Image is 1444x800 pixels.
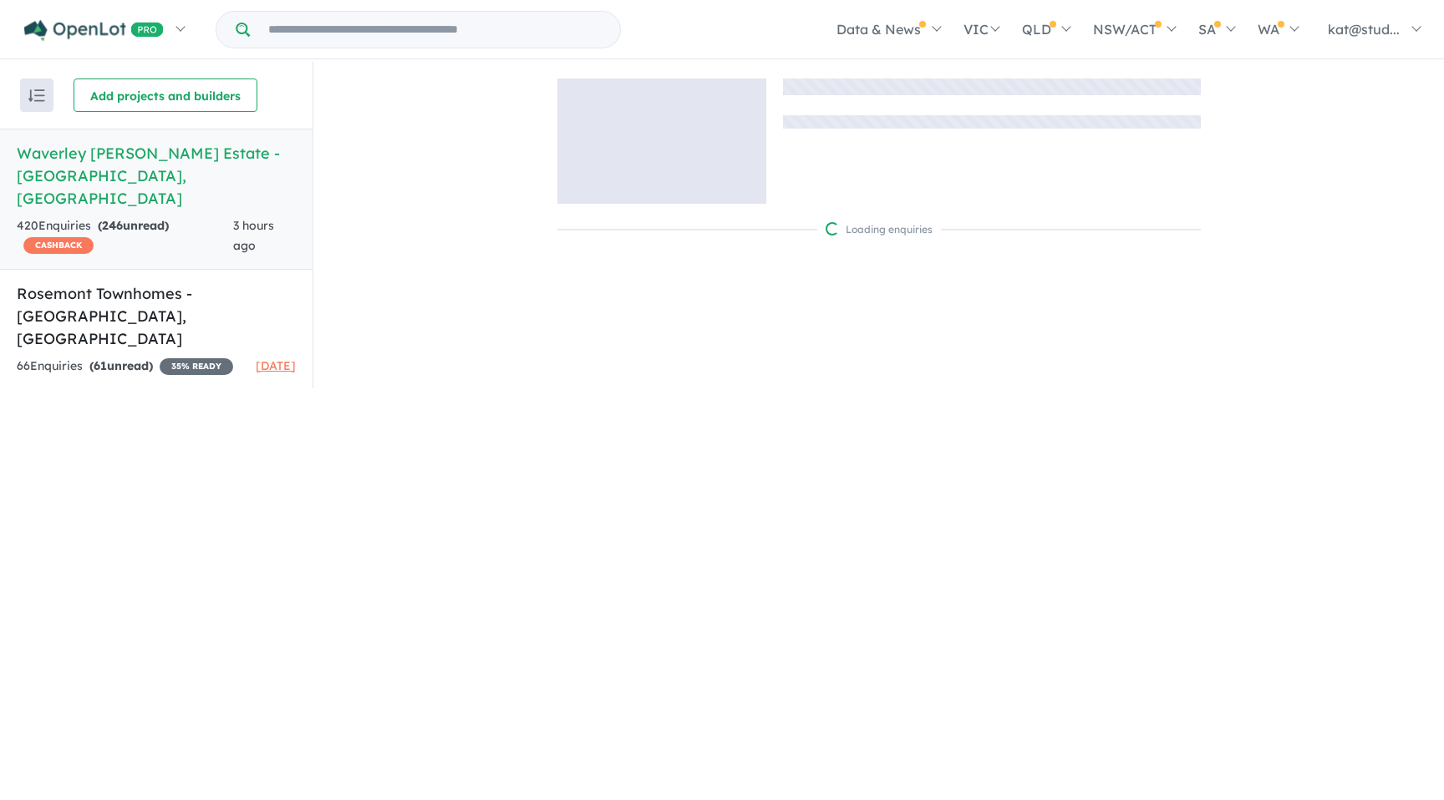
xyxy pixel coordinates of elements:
span: 3 hours ago [233,218,274,253]
img: sort.svg [28,89,45,102]
div: 66 Enquir ies [17,357,233,377]
strong: ( unread) [98,218,169,233]
img: Openlot PRO Logo White [24,20,164,41]
span: 61 [94,358,107,373]
span: [DATE] [256,358,296,373]
span: kat@stud... [1328,21,1400,38]
div: Loading enquiries [826,221,933,238]
div: 420 Enquir ies [17,216,233,256]
h5: Rosemont Townhomes - [GEOGRAPHIC_DATA] , [GEOGRAPHIC_DATA] [17,282,296,350]
strong: ( unread) [89,358,153,373]
h5: Waverley [PERSON_NAME] Estate - [GEOGRAPHIC_DATA] , [GEOGRAPHIC_DATA] [17,142,296,210]
input: Try estate name, suburb, builder or developer [253,12,617,48]
span: CASHBACK [23,237,94,254]
button: Add projects and builders [74,78,257,112]
span: 246 [102,218,123,233]
span: 35 % READY [160,358,233,375]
